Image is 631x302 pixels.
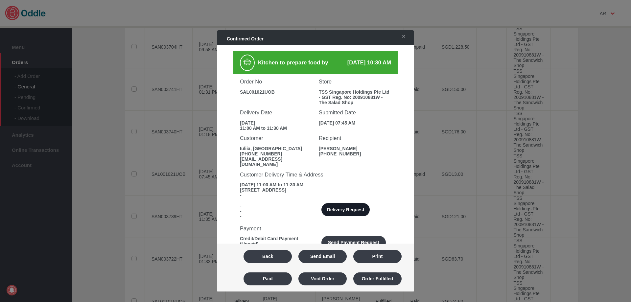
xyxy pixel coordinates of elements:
div: [STREET_ADDRESS] [240,188,391,193]
h3: Customer [240,135,312,142]
button: Paid [244,272,292,285]
div: (Unpaid) [240,242,312,247]
div: [DATE] 10:30 AM [340,59,391,66]
div: [EMAIL_ADDRESS][DOMAIN_NAME] [240,156,312,167]
h3: Payment [240,225,391,232]
div: SAL001021UOB [240,89,312,95]
h3: Customer Delivery Time & Address [240,172,391,178]
div: Iuliia, [GEOGRAPHIC_DATA] [240,146,312,151]
div: TSS Singapore Holdings Pte Ltd - GST Reg. No: 200910881W - The Salad Shop [319,89,391,105]
div: Credit/Debit Card Payment [240,236,312,242]
div: 11:00 AM to 11:30 AM [240,126,312,131]
div: [PHONE_NUMBER] [319,151,391,156]
button: Back [244,250,292,263]
h3: Delivery Date [240,110,312,116]
div: - [240,203,312,209]
div: [DATE] 11:00 AM to 11:30 AM [240,182,391,188]
div: [DATE] 07:45 AM [319,120,391,126]
h3: Order No [240,79,312,85]
div: - [240,209,312,214]
div: Confirmed Order [220,33,392,45]
img: cooking.png [242,57,252,67]
div: - [240,193,391,198]
button: Send Email [298,250,347,263]
h3: Recipient [319,135,391,142]
button: Send Payment Request [321,236,386,249]
div: [PERSON_NAME] [319,146,391,151]
a: ✕ [395,31,409,42]
div: - [240,214,312,219]
div: [DATE] [240,120,312,126]
div: Kitchen to prepare food by [255,55,340,71]
button: Order Fulfilled [353,272,402,285]
div: [PHONE_NUMBER] [240,151,312,156]
button: Delivery Request [321,203,370,217]
button: Print [353,250,402,263]
h3: Store [319,79,391,85]
h3: Submitted Date [319,110,391,116]
button: Void Order [298,272,347,285]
